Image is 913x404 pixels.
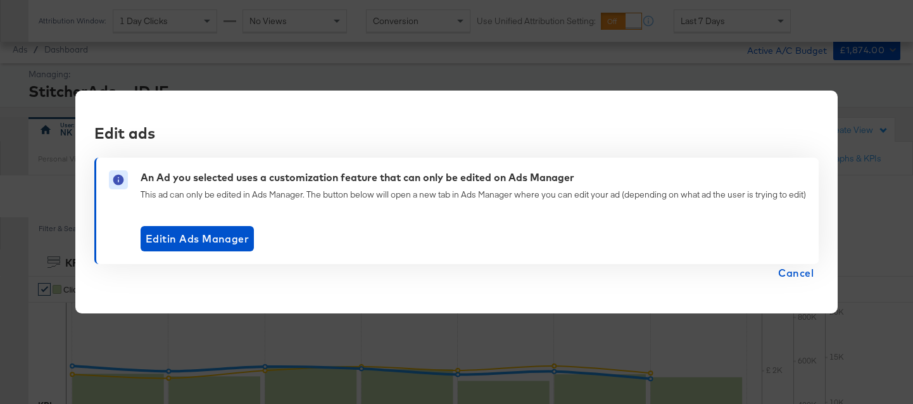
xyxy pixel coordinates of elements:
span: Cancel [778,264,814,282]
button: Editin Ads Manager [141,226,254,251]
button: Cancel [773,264,819,282]
div: Edit ads [94,122,809,144]
div: This ad can only be edited in Ads Manager. The button below will open a new tab in Ads Manager wh... [141,189,806,201]
div: An Ad you selected uses a customization feature that can only be edited on Ads Manager [141,170,574,185]
span: Edit in Ads Manager [146,230,249,248]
